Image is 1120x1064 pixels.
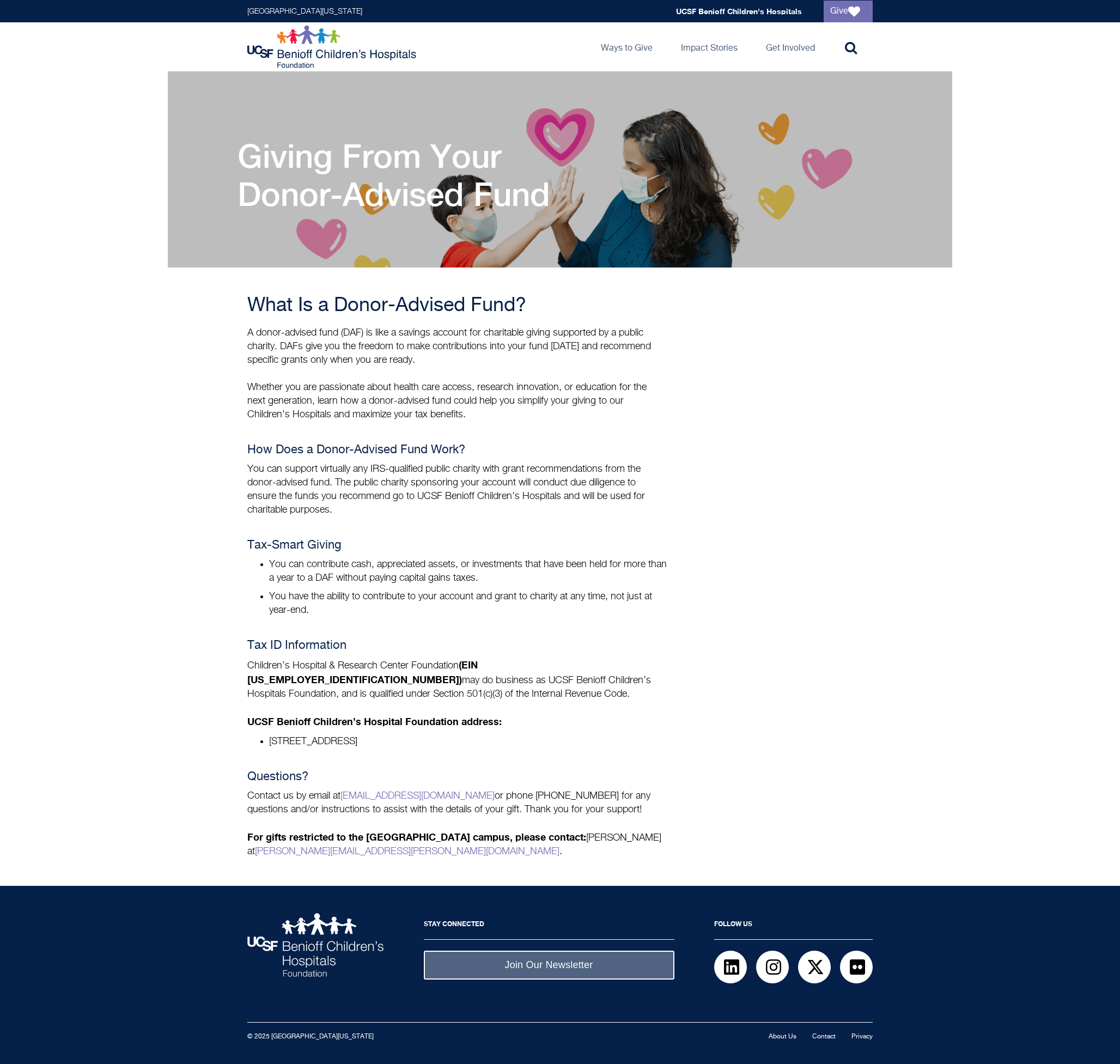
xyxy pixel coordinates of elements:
[247,463,667,517] p: You can support virtually any IRS-qualified public charity with grant recommendations from the do...
[424,913,674,940] h2: Stay Connected
[247,715,502,727] strong: UCSF Benioff Children’s Hospital Foundation address:
[247,658,667,701] p: Children’s Hospital & Research Center Foundation may do business as UCSF Benioff Children’s Hospi...
[851,1033,873,1040] a: Privacy
[269,735,667,749] li: [STREET_ADDRESS]
[424,951,674,980] a: Join Our Newsletter
[247,8,362,15] a: [GEOGRAPHIC_DATA][US_STATE]
[247,659,478,685] strong: (EIN [US_EMPLOYER_IDENTIFICATION_NUMBER])
[247,1033,374,1040] small: © 2025 [GEOGRAPHIC_DATA][US_STATE]
[247,770,667,784] h4: Questions?
[269,558,667,585] p: You can contribute cash, appreciated assets, or investments that have been held for more than a y...
[247,381,667,422] p: Whether you are passionate about health care access, research innovation, or education for the ne...
[247,326,667,367] p: A donor-advised fund (DAF) is like a savings account for charitable giving supported by a public ...
[247,443,667,457] h4: How Does a Donor-Advised Fund Work?
[676,7,802,16] a: UCSF Benioff Children's Hospitals
[255,847,559,856] a: [PERSON_NAME][EMAIL_ADDRESS][PERSON_NAME][DOMAIN_NAME]
[757,22,824,71] a: Get Involved
[340,791,495,801] a: [EMAIL_ADDRESS][DOMAIN_NAME]
[247,539,667,552] h4: Tax-Smart Giving
[812,1033,836,1040] a: Contact
[269,590,667,617] p: You have the ability to contribute to your account and grant to charity at any time, not just at ...
[714,913,873,940] h2: Follow Us
[247,831,586,843] strong: For gifts restricted to the [GEOGRAPHIC_DATA] campus, please contact:
[247,913,384,977] img: UCSF Benioff Children's Hospitals
[247,830,667,859] p: [PERSON_NAME] at .
[769,1033,796,1040] a: About Us
[592,22,661,71] a: Ways to Give
[247,639,667,653] h4: Tax ID Information
[247,295,667,317] h2: What Is a Donor-Advised Fund?
[247,789,667,817] p: Contact us by email at or phone [PHONE_NUMBER] for any questions and/or instructions to assist wi...
[824,1,873,22] a: Give
[672,22,746,71] a: Impact Stories
[238,137,608,213] h1: Giving From Your Donor-Advised Fund
[247,25,419,69] img: Logo for UCSF Benioff Children's Hospitals Foundation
